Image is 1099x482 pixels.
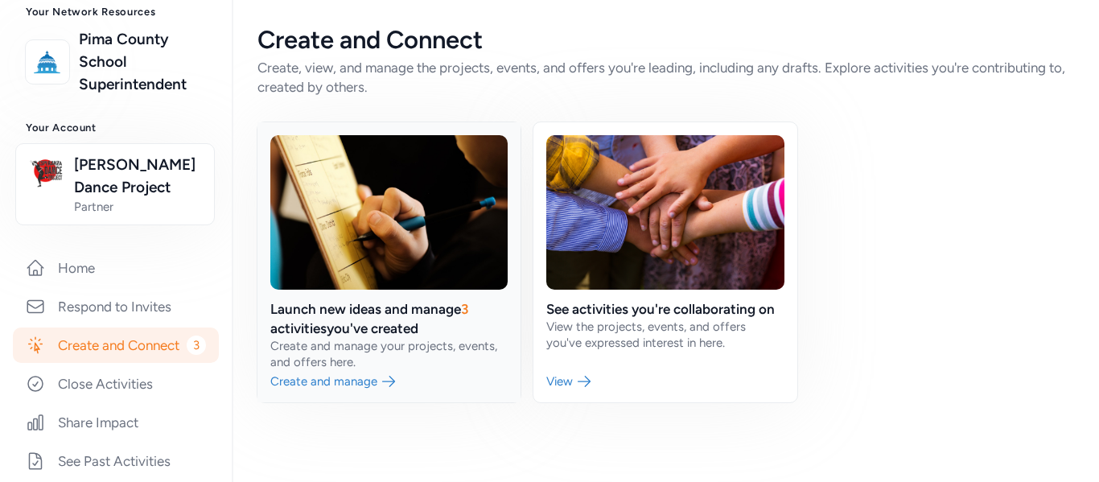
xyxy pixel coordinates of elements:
a: Share Impact [13,405,219,440]
span: [PERSON_NAME] Dance Project [74,154,204,199]
a: Pima County School Superintendent [79,28,206,96]
img: logo [30,44,65,80]
div: Create and Connect [257,26,1073,55]
a: See Past Activities [13,443,219,479]
h3: Your Network Resources [26,6,206,19]
a: Close Activities [13,366,219,402]
h3: Your Account [26,122,206,134]
span: Partner [74,199,204,215]
a: Create and Connect3 [13,328,219,363]
div: Create, view, and manage the projects, events, and offers you're leading, including any drafts. E... [257,58,1073,97]
a: Respond to Invites [13,289,219,324]
button: [PERSON_NAME] Dance ProjectPartner [15,143,215,225]
a: Home [13,250,219,286]
span: 3 [187,336,206,355]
